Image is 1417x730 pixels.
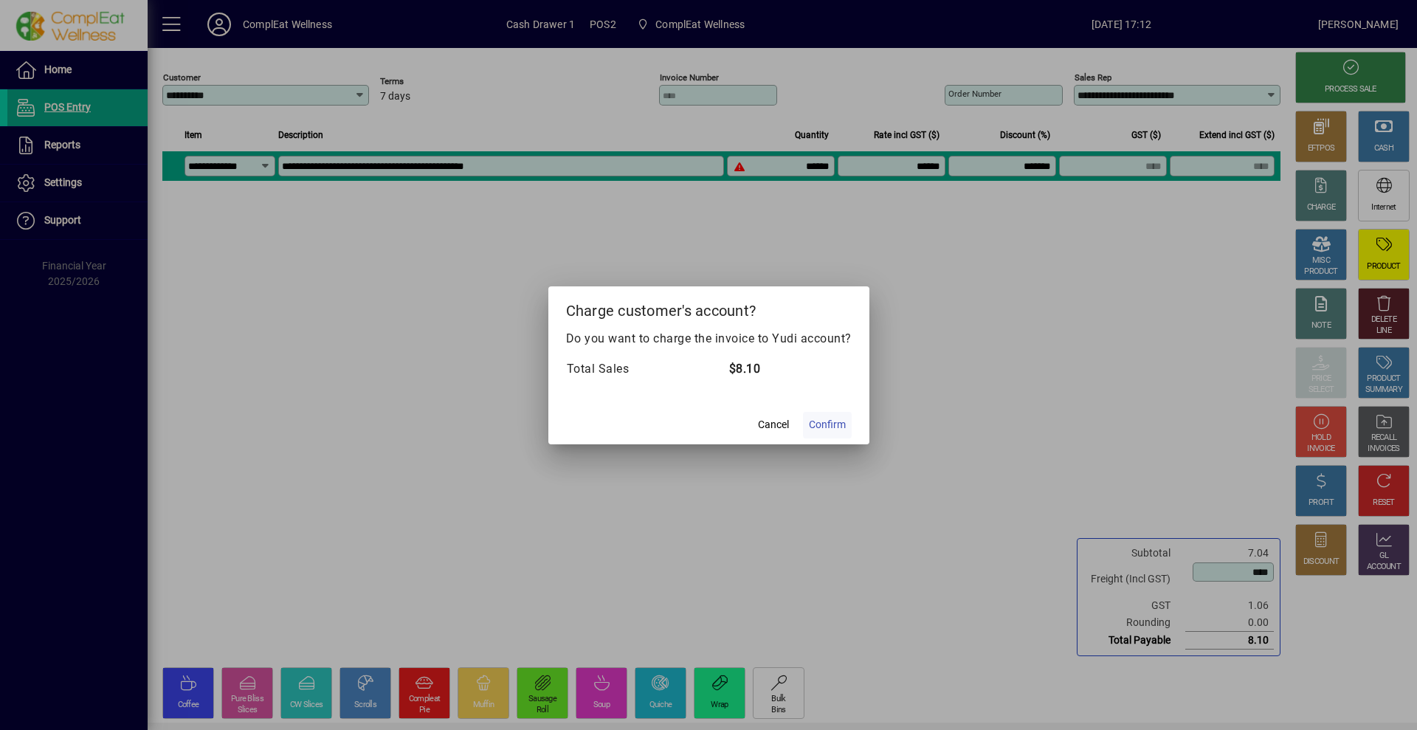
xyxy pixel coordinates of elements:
[566,330,852,348] p: Do you want to charge the invoice to Yudi account?
[809,417,846,433] span: Confirm
[548,286,869,329] h2: Charge customer's account?
[566,359,728,379] td: Total Sales
[728,359,852,379] td: $8.10
[758,417,789,433] span: Cancel
[750,412,797,438] button: Cancel
[803,412,852,438] button: Confirm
